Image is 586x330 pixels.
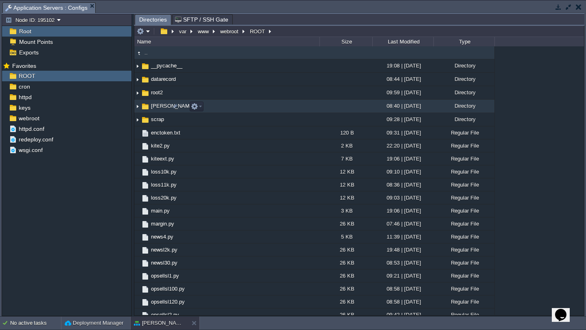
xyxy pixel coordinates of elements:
a: margin.py [150,220,175,227]
iframe: chat widget [552,297,578,322]
img: AMDAwAAAACH5BAEAAAAALAAAAAABAAEAAAICRAEAOw== [141,194,150,203]
div: Regular File [433,230,494,243]
a: datarecord [150,76,177,82]
img: AMDAwAAAACH5BAEAAAAALAAAAAABAAEAAAICRAEAOw== [134,282,141,295]
div: 09:03 | [DATE] [372,191,433,204]
div: 12 KB [319,191,372,204]
div: Regular File [433,217,494,230]
div: 26 KB [319,295,372,308]
img: AMDAwAAAACH5BAEAAAAALAAAAAABAAEAAAICRAEAOw== [141,233,150,242]
img: AMDAwAAAACH5BAEAAAAALAAAAAABAAEAAAICRAEAOw== [134,152,141,165]
button: [PERSON_NAME] [134,319,185,327]
div: 08:58 | [DATE] [372,282,433,295]
img: AMDAwAAAACH5BAEAAAAALAAAAAABAAEAAAICRAEAOw== [134,49,143,58]
span: newsl30.py [150,259,179,266]
span: SFTP / SSH Gate [175,15,228,24]
a: Mount Points [17,38,54,46]
img: AMDAwAAAACH5BAEAAAAALAAAAAABAAEAAAICRAEAOw== [141,246,150,255]
a: enctoken.txt [150,129,181,136]
div: No active tasks [10,317,61,330]
span: Application Servers : Configs [5,3,87,13]
div: 26 KB [319,256,372,269]
img: AMDAwAAAACH5BAEAAAAALAAAAAABAAEAAAICRAEAOw== [134,126,141,139]
div: Directory [433,59,494,72]
div: 07:46 | [DATE] [372,217,433,230]
img: AMDAwAAAACH5BAEAAAAALAAAAAABAAEAAAICRAEAOw== [134,256,141,269]
div: Size [320,37,372,46]
div: 26 KB [319,269,372,282]
a: cron [17,83,31,90]
a: root2 [150,89,164,96]
img: AMDAwAAAACH5BAEAAAAALAAAAAABAAEAAAICRAEAOw== [134,243,141,256]
div: 08:58 | [DATE] [372,295,433,308]
div: Directory [433,73,494,85]
img: AMDAwAAAACH5BAEAAAAALAAAAAABAAEAAAICRAEAOw== [141,272,150,281]
img: AMDAwAAAACH5BAEAAAAALAAAAAABAAEAAAICRAEAOw== [134,139,141,152]
a: kite2.py [150,142,171,149]
div: 12 KB [319,165,372,178]
div: Regular File [433,165,494,178]
img: AMDAwAAAACH5BAEAAAAALAAAAAABAAEAAAICRAEAOw== [141,259,150,268]
div: 09:42 | [DATE] [372,308,433,321]
a: httpd [17,93,33,101]
a: redeploy.conf [17,136,55,143]
button: ROOT [249,28,267,35]
a: opsellsl120.py [150,298,186,305]
div: 2 KB [319,139,372,152]
img: AMDAwAAAACH5BAEAAAAALAAAAAABAAEAAAICRAEAOw== [141,129,150,138]
a: ROOT [17,72,37,80]
div: Regular File [433,191,494,204]
img: AMDAwAAAACH5BAEAAAAALAAAAAABAAEAAAICRAEAOw== [134,60,141,72]
a: news4.py [150,233,175,240]
a: opsellsl1.py [150,272,180,279]
a: [PERSON_NAME] [150,102,196,109]
img: AMDAwAAAACH5BAEAAAAALAAAAAABAAEAAAICRAEAOw== [134,73,141,86]
a: __pycache__ [150,62,184,69]
a: .. [143,49,149,56]
div: Regular File [433,269,494,282]
div: 19:06 | [DATE] [372,204,433,217]
div: 08:40 | [DATE] [372,100,433,112]
div: 19:06 | [DATE] [372,152,433,165]
div: 11:39 | [DATE] [372,230,433,243]
a: loss11k.py [150,181,178,188]
span: Directories [139,15,167,25]
button: Node ID: 195102 [5,16,57,24]
a: httpd.conf [17,125,46,132]
button: www [197,28,211,35]
div: Regular File [433,178,494,191]
input: Click to enter the path [134,26,584,37]
img: AMDAwAAAACH5BAEAAAAALAAAAAABAAEAAAICRAEAOw== [134,165,141,178]
img: AMDAwAAAACH5BAEAAAAALAAAAAABAAEAAAICRAEAOw== [134,295,141,308]
div: 26 KB [319,282,372,295]
img: AMDAwAAAACH5BAEAAAAALAAAAAABAAEAAAICRAEAOw== [134,178,141,191]
div: Type [434,37,494,46]
a: webroot [17,115,41,122]
div: 5 KB [319,230,372,243]
a: opsellsl100.py [150,285,186,292]
div: Regular File [433,282,494,295]
div: Last Modified [373,37,433,46]
div: Regular File [433,152,494,165]
button: webroot [219,28,241,35]
div: 09:21 | [DATE] [372,269,433,282]
img: AMDAwAAAACH5BAEAAAAALAAAAAABAAEAAAICRAEAOw== [141,207,150,216]
span: opsellsl2.py [150,311,180,318]
a: Exports [17,49,40,56]
img: AMDAwAAAACH5BAEAAAAALAAAAAABAAEAAAICRAEAOw== [134,230,141,243]
div: 09:10 | [DATE] [372,165,433,178]
img: AMDAwAAAACH5BAEAAAAALAAAAAABAAEAAAICRAEAOw== [141,311,150,320]
a: loss20k.py [150,194,178,201]
a: Favorites [11,63,37,69]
